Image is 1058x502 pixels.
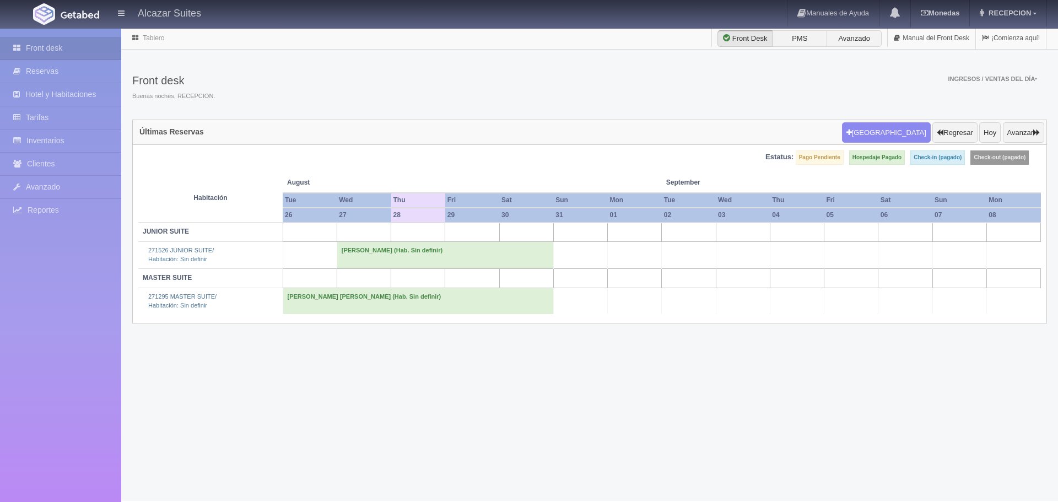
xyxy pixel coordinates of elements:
button: Avanzar [1003,122,1044,143]
th: 31 [553,208,607,223]
b: JUNIOR SUITE [143,228,189,235]
label: Avanzado [827,30,882,47]
th: 07 [932,208,986,223]
a: 271526 JUNIOR SUITE/Habitación: Sin definir [148,247,214,262]
a: ¡Comienza aquí! [976,28,1046,49]
label: Estatus: [765,152,793,163]
h4: Alcazar Suites [138,6,201,19]
b: Monedas [921,9,959,17]
th: 08 [986,208,1040,223]
th: Wed [716,193,770,208]
label: Pago Pendiente [796,150,844,165]
h3: Front desk [132,74,215,87]
th: Thu [770,193,824,208]
th: Sat [878,193,932,208]
td: [PERSON_NAME] [PERSON_NAME] (Hab. Sin definir) [283,288,553,314]
th: Thu [391,193,445,208]
th: 30 [499,208,553,223]
button: Regresar [932,122,977,143]
th: Mon [986,193,1040,208]
button: Hoy [979,122,1001,143]
label: Front Desk [717,30,773,47]
img: Getabed [33,3,55,25]
th: 28 [391,208,445,223]
b: MASTER SUITE [143,274,192,282]
label: Check-in (pagado) [910,150,965,165]
th: Sun [553,193,607,208]
th: 03 [716,208,770,223]
label: PMS [772,30,827,47]
button: [GEOGRAPHIC_DATA] [842,122,931,143]
th: Tue [662,193,716,208]
th: Sat [499,193,553,208]
span: Buenas noches, RECEPCION. [132,92,215,101]
a: Tablero [143,34,164,42]
th: 04 [770,208,824,223]
strong: Habitación [193,194,227,202]
th: Mon [608,193,662,208]
span: RECEPCION [986,9,1031,17]
a: 271295 MASTER SUITE/Habitación: Sin definir [148,293,217,309]
th: 05 [824,208,878,223]
th: Wed [337,193,391,208]
label: Check-out (pagado) [970,150,1029,165]
th: 29 [445,208,499,223]
label: Hospedaje Pagado [849,150,905,165]
th: Fri [445,193,499,208]
h4: Últimas Reservas [139,128,204,136]
th: 26 [283,208,337,223]
th: 01 [608,208,662,223]
span: September [666,178,766,187]
th: 02 [662,208,716,223]
th: Tue [283,193,337,208]
span: Ingresos / Ventas del día [948,75,1037,82]
th: 06 [878,208,932,223]
th: 27 [337,208,391,223]
th: Fri [824,193,878,208]
th: Sun [932,193,986,208]
span: August [287,178,387,187]
td: [PERSON_NAME] (Hab. Sin definir) [337,242,553,268]
img: Getabed [61,10,99,19]
a: Manual del Front Desk [888,28,975,49]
